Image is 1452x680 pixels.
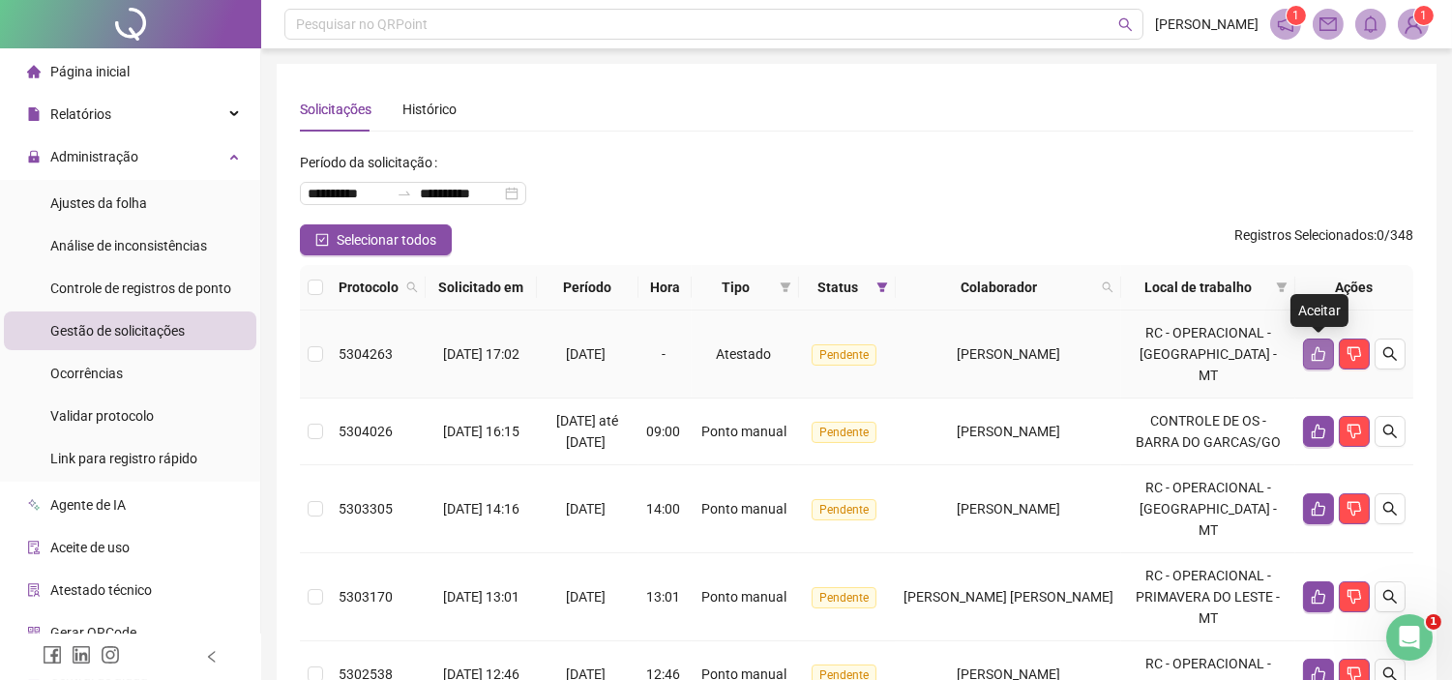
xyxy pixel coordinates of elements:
[50,238,207,253] span: Análise de inconsistências
[402,273,422,302] span: search
[1155,14,1259,35] span: [PERSON_NAME]
[1276,281,1288,293] span: filter
[339,501,393,517] span: 5303305
[1382,589,1398,605] span: search
[50,106,111,122] span: Relatórios
[1347,501,1362,517] span: dislike
[72,645,91,665] span: linkedin
[397,186,412,201] span: swap-right
[1426,614,1441,630] span: 1
[1303,277,1406,298] div: Ações
[701,589,786,605] span: Ponto manual
[27,626,41,639] span: qrcode
[50,625,136,640] span: Gerar QRCode
[339,589,393,605] span: 5303170
[1118,17,1133,32] span: search
[50,281,231,296] span: Controle de registros de ponto
[205,650,219,664] span: left
[406,281,418,293] span: search
[1311,501,1326,517] span: like
[812,422,876,443] span: Pendente
[443,346,519,362] span: [DATE] 17:02
[876,281,888,293] span: filter
[1102,281,1113,293] span: search
[50,64,130,79] span: Página inicial
[904,589,1113,605] span: [PERSON_NAME] [PERSON_NAME]
[556,413,618,450] span: [DATE] até [DATE]
[397,186,412,201] span: to
[812,587,876,608] span: Pendente
[1347,424,1362,439] span: dislike
[1290,294,1348,327] div: Aceitar
[50,582,152,598] span: Atestado técnico
[43,645,62,665] span: facebook
[1272,273,1291,302] span: filter
[1234,224,1413,255] span: : 0 / 348
[1382,501,1398,517] span: search
[402,99,457,120] div: Histórico
[1121,465,1295,553] td: RC - OPERACIONAL - [GEOGRAPHIC_DATA] - MT
[807,277,869,298] span: Status
[904,277,1094,298] span: Colaborador
[50,408,154,424] span: Validar protocolo
[1382,424,1398,439] span: search
[776,273,795,302] span: filter
[957,424,1060,439] span: [PERSON_NAME]
[1234,227,1374,243] span: Registros Selecionados
[1399,10,1428,39] img: 75567
[50,497,126,513] span: Agente de IA
[443,424,519,439] span: [DATE] 16:15
[300,147,445,178] label: Período da solicitação
[27,541,41,554] span: audit
[1382,346,1398,362] span: search
[1121,553,1295,641] td: RC - OPERACIONAL - PRIMAVERA DO LESTE - MT
[812,499,876,520] span: Pendente
[780,281,791,293] span: filter
[957,501,1060,517] span: [PERSON_NAME]
[1129,277,1268,298] span: Local de trabalho
[1347,346,1362,362] span: dislike
[50,323,185,339] span: Gestão de solicitações
[27,150,41,163] span: lock
[701,424,786,439] span: Ponto manual
[646,501,680,517] span: 14:00
[646,424,680,439] span: 09:00
[638,265,692,310] th: Hora
[1386,614,1433,661] iframe: Intercom live chat
[1421,9,1428,22] span: 1
[1121,399,1295,465] td: CONTROLE DE OS - BARRA DO GARCAS/GO
[339,346,393,362] span: 5304263
[699,277,772,298] span: Tipo
[701,501,786,517] span: Ponto manual
[339,277,399,298] span: Protocolo
[50,451,197,466] span: Link para registro rápido
[1347,589,1362,605] span: dislike
[300,224,452,255] button: Selecionar todos
[566,346,606,362] span: [DATE]
[300,99,371,120] div: Solicitações
[1311,424,1326,439] span: like
[27,65,41,78] span: home
[50,149,138,164] span: Administração
[1319,15,1337,33] span: mail
[443,589,519,605] span: [DATE] 13:01
[1311,589,1326,605] span: like
[1414,6,1434,25] sup: Atualize o seu contato no menu Meus Dados
[1121,310,1295,399] td: RC - OPERACIONAL - [GEOGRAPHIC_DATA] - MT
[1098,273,1117,302] span: search
[337,229,436,251] span: Selecionar todos
[1311,346,1326,362] span: like
[27,583,41,597] span: solution
[50,540,130,555] span: Aceite de uso
[339,424,393,439] span: 5304026
[1293,9,1300,22] span: 1
[646,589,680,605] span: 13:01
[50,366,123,381] span: Ocorrências
[101,645,120,665] span: instagram
[27,107,41,121] span: file
[443,501,519,517] span: [DATE] 14:16
[537,265,638,310] th: Período
[662,346,666,362] span: -
[1287,6,1306,25] sup: 1
[315,233,329,247] span: check-square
